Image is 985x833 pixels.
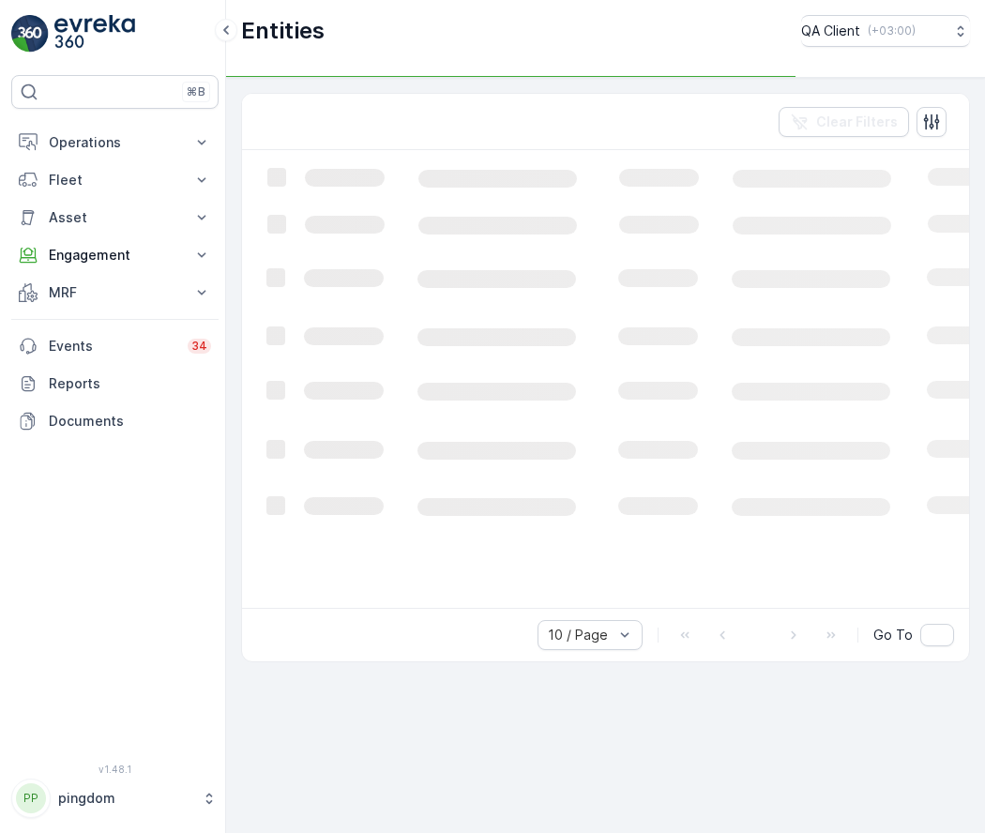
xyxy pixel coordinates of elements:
[49,246,181,265] p: Engagement
[11,15,49,53] img: logo
[868,23,916,38] p: ( +03:00 )
[49,374,211,393] p: Reports
[187,84,205,99] p: ⌘B
[11,236,219,274] button: Engagement
[11,274,219,311] button: MRF
[54,15,135,53] img: logo_light-DOdMpM7g.png
[11,199,219,236] button: Asset
[11,402,219,440] a: Documents
[241,16,325,46] p: Entities
[16,783,46,813] div: PP
[49,337,176,356] p: Events
[801,15,970,47] button: QA Client(+03:00)
[11,764,219,775] span: v 1.48.1
[11,124,219,161] button: Operations
[11,779,219,818] button: PPpingdom
[801,22,860,40] p: QA Client
[11,161,219,199] button: Fleet
[49,171,181,189] p: Fleet
[49,208,181,227] p: Asset
[49,133,181,152] p: Operations
[58,789,192,808] p: pingdom
[49,283,181,302] p: MRF
[49,412,211,431] p: Documents
[779,107,909,137] button: Clear Filters
[11,365,219,402] a: Reports
[873,626,913,644] span: Go To
[816,113,898,131] p: Clear Filters
[191,339,207,354] p: 34
[11,327,219,365] a: Events34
